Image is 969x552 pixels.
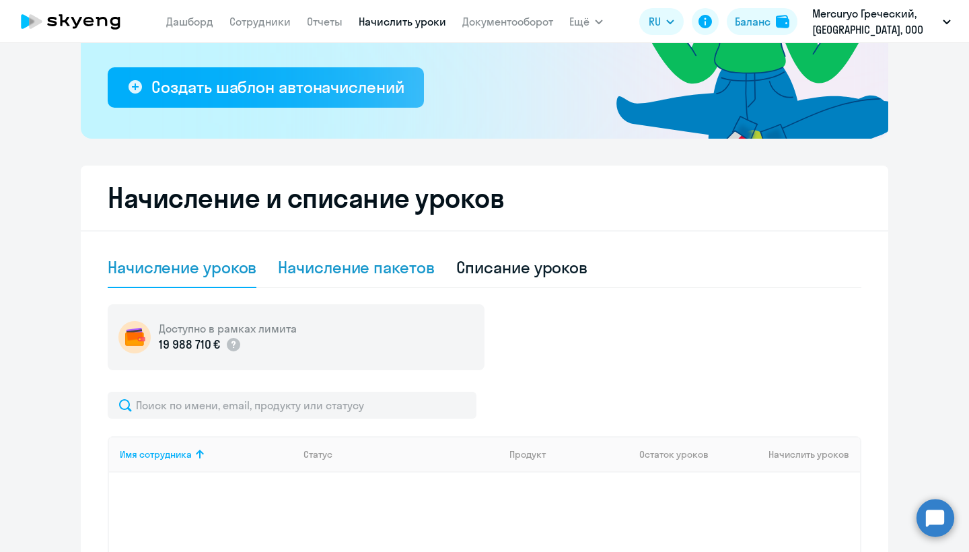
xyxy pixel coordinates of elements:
[639,8,684,35] button: RU
[303,448,332,460] div: Статус
[805,5,958,38] button: Mercuryo Греческий, [GEOGRAPHIC_DATA], ООО
[509,448,546,460] div: Продукт
[229,15,291,28] a: Сотрудники
[108,256,256,278] div: Начисление уроков
[812,5,937,38] p: Mercuryo Греческий, [GEOGRAPHIC_DATA], ООО
[108,392,476,419] input: Поиск по имени, email, продукту или статусу
[509,448,629,460] div: Продукт
[303,448,499,460] div: Статус
[639,448,723,460] div: Остаток уроков
[151,76,404,98] div: Создать шаблон автоначислений
[166,15,213,28] a: Дашборд
[108,67,424,108] button: Создать шаблон автоначислений
[776,15,789,28] img: balance
[307,15,343,28] a: Отчеты
[569,13,589,30] span: Ещё
[159,321,297,336] h5: Доступно в рамках лимита
[723,436,860,473] th: Начислить уроков
[649,13,661,30] span: RU
[278,256,434,278] div: Начисление пакетов
[569,8,603,35] button: Ещё
[108,182,861,214] h2: Начисление и списание уроков
[359,15,446,28] a: Начислить уроки
[120,448,293,460] div: Имя сотрудника
[727,8,797,35] button: Балансbalance
[462,15,553,28] a: Документооборот
[735,13,770,30] div: Баланс
[639,448,709,460] span: Остаток уроков
[120,448,192,460] div: Имя сотрудника
[118,321,151,353] img: wallet-circle.png
[159,336,220,353] p: 19 988 710 €
[456,256,588,278] div: Списание уроков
